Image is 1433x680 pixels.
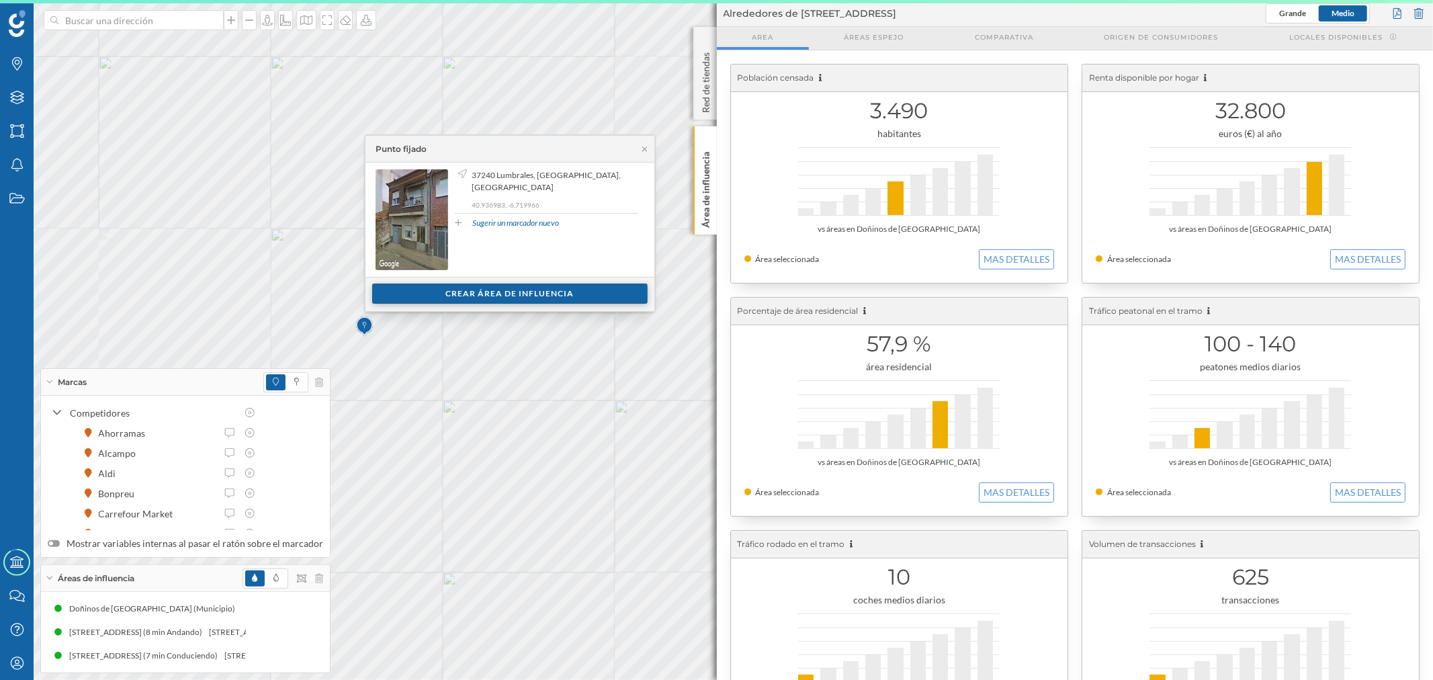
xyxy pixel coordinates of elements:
[376,143,427,155] div: Punto fijado
[975,32,1033,42] span: Comparativa
[1289,32,1383,42] span: Locales disponibles
[1082,298,1419,325] div: Tráfico peatonal en el tramo
[979,249,1054,269] button: MAS DETALLES
[744,331,1054,357] h1: 57,9 %
[58,376,87,388] span: Marcas
[58,572,134,585] span: Áreas de influencia
[744,360,1054,374] div: área residencial
[356,313,373,340] img: Marker
[60,649,216,663] div: [STREET_ADDRESS] (7 min Conduciendo)
[699,47,712,113] p: Red de tiendas
[844,32,904,42] span: Áreas espejo
[731,65,1068,92] div: Población censada
[744,564,1054,590] h1: 10
[744,456,1054,469] div: vs áreas en Doñinos de [GEOGRAPHIC_DATA]
[1104,32,1218,42] span: Origen de consumidores
[756,254,820,264] span: Área seleccionada
[99,466,123,480] div: Aldi
[472,200,638,210] p: 40,936983, -6,719966
[69,602,242,615] div: Doñinos de [GEOGRAPHIC_DATA] (Municipio)
[744,127,1054,140] div: habitantes
[1107,487,1171,497] span: Área seleccionada
[99,507,180,521] div: Carrefour Market
[99,486,142,501] div: Bonpreu
[744,593,1054,607] div: coches medios diarios
[1096,331,1405,357] h1: 100 - 140
[1082,531,1419,558] div: Volumen de transacciones
[376,169,448,270] img: streetview
[1096,593,1405,607] div: transacciones
[27,9,75,22] span: Soporte
[744,222,1054,236] div: vs áreas en Doñinos de [GEOGRAPHIC_DATA]
[70,406,236,420] div: Competidores
[979,482,1054,503] button: MAS DETALLES
[61,626,201,639] div: [STREET_ADDRESS] (8 min Andando)
[724,7,897,20] span: Alrededores de [STREET_ADDRESS]
[99,426,153,440] div: Ahorramas
[1096,98,1405,124] h1: 32.800
[744,98,1054,124] h1: 3.490
[201,626,341,639] div: [STREET_ADDRESS] (8 min Andando)
[1096,564,1405,590] h1: 625
[99,527,149,541] div: Coaliment
[752,32,773,42] span: Area
[472,169,634,194] span: 37240 Lumbrales, [GEOGRAPHIC_DATA], [GEOGRAPHIC_DATA]
[731,531,1068,558] div: Tráfico rodado en el tramo
[1330,249,1405,269] button: MAS DETALLES
[756,487,820,497] span: Área seleccionada
[1107,254,1171,264] span: Área seleccionada
[699,146,712,228] p: Área de influencia
[48,537,323,550] label: Mostrar variables internas al pasar el ratón sobre el marcador
[1096,222,1405,236] div: vs áreas en Doñinos de [GEOGRAPHIC_DATA]
[1096,360,1405,374] div: peatones medios diarios
[1330,482,1405,503] button: MAS DETALLES
[99,446,143,460] div: Alcampo
[216,649,371,663] div: [STREET_ADDRESS] (7 min Conduciendo)
[1279,8,1306,18] span: Grande
[472,217,559,229] a: Sugerir un marcador nuevo
[1096,456,1405,469] div: vs áreas en Doñinos de [GEOGRAPHIC_DATA]
[1332,8,1354,18] span: Medio
[1096,127,1405,140] div: euros (€) al año
[731,298,1068,325] div: Porcentaje de área residencial
[1082,65,1419,92] div: Renta disponible por hogar
[9,10,26,37] img: Geoblink Logo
